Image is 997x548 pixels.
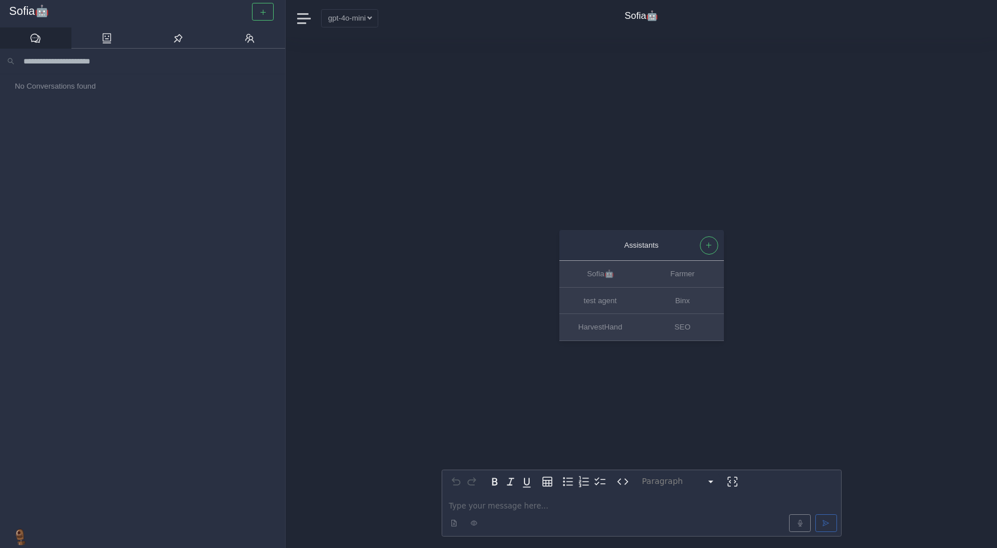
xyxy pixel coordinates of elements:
div: editable markdown [442,493,841,536]
button: Inline code format [615,474,631,490]
button: SEO [642,314,724,340]
button: Bold [487,474,503,490]
div: Assistants [571,239,712,251]
button: Numbered list [576,474,592,490]
button: test agent [559,288,642,314]
button: Bulleted list [560,474,576,490]
button: gpt-4o-mini [321,9,378,27]
button: Italic [503,474,519,490]
button: HarvestHand [559,314,642,340]
button: Check list [592,474,608,490]
button: Sofia🤖 [559,261,642,288]
button: Binx [642,288,724,314]
div: toggle group [560,474,608,490]
button: Farmer [642,261,724,288]
a: Sofia🤖 [9,5,276,18]
h4: Sofia🤖 [624,10,658,22]
input: Search conversations [19,53,278,69]
button: Underline [519,474,535,490]
button: Block type [638,474,720,490]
